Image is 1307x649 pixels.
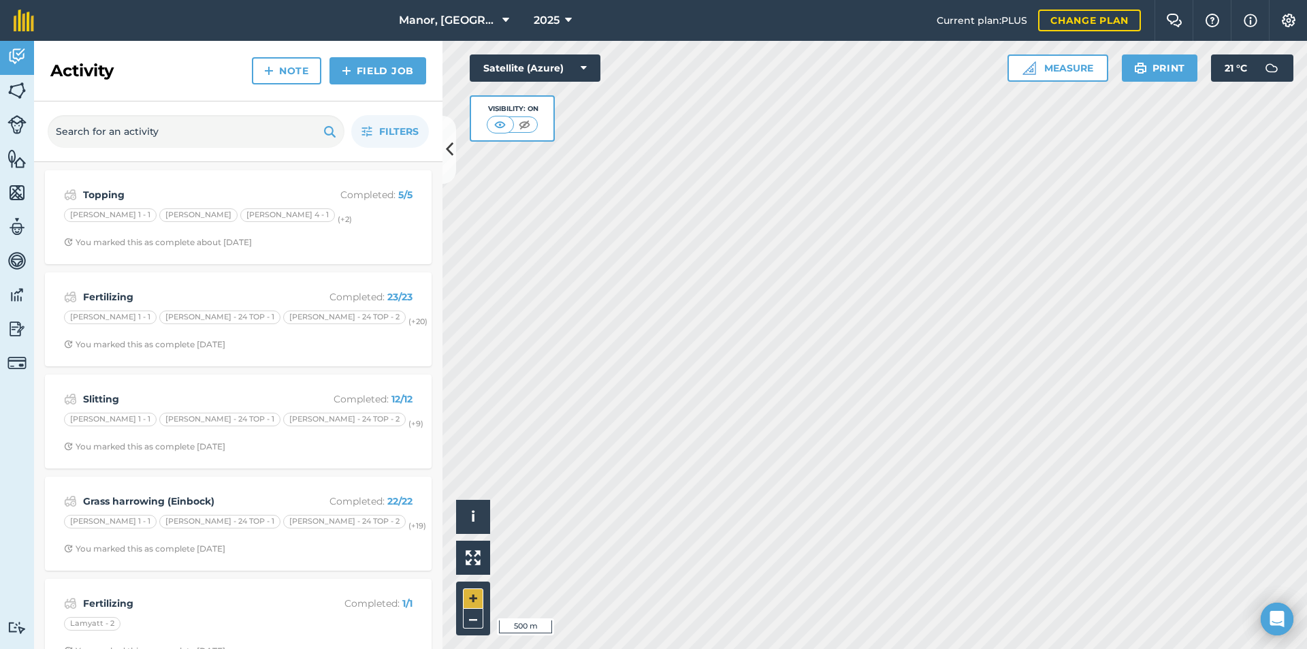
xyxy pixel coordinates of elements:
[470,54,600,82] button: Satellite (Azure)
[408,317,427,326] small: (+ 20 )
[252,57,321,84] a: Note
[83,596,299,611] strong: Fertilizing
[7,217,27,237] img: svg+xml;base64,PD94bWwgdmVyc2lvbj0iMS4wIiBlbmNvZGluZz0idXRmLTgiPz4KPCEtLSBHZW5lcmF0b3I6IEFkb2JlIE...
[64,493,77,509] img: svg+xml;base64,PD94bWwgdmVyc2lvbj0iMS4wIiBlbmNvZGluZz0idXRmLTgiPz4KPCEtLSBHZW5lcmF0b3I6IEFkb2JlIE...
[1225,54,1247,82] span: 21 ° C
[1258,54,1285,82] img: svg+xml;base64,PD94bWwgdmVyc2lvbj0iMS4wIiBlbmNvZGluZz0idXRmLTgiPz4KPCEtLSBHZW5lcmF0b3I6IEFkb2JlIE...
[83,289,299,304] strong: Fertilizing
[7,115,27,134] img: svg+xml;base64,PD94bWwgdmVyc2lvbj0iMS4wIiBlbmNvZGluZz0idXRmLTgiPz4KPCEtLSBHZW5lcmF0b3I6IEFkb2JlIE...
[408,419,423,428] small: (+ 9 )
[463,588,483,609] button: +
[304,187,413,202] p: Completed :
[387,291,413,303] strong: 23 / 23
[7,80,27,101] img: svg+xml;base64,PHN2ZyB4bWxucz0iaHR0cDovL3d3dy53My5vcmcvMjAwMC9zdmciIHdpZHRoPSI1NiIgaGVpZ2h0PSI2MC...
[83,494,299,509] strong: Grass harrowing (Einbock)
[1204,14,1221,27] img: A question mark icon
[7,319,27,339] img: svg+xml;base64,PD94bWwgdmVyc2lvbj0iMS4wIiBlbmNvZGluZz0idXRmLTgiPz4KPCEtLSBHZW5lcmF0b3I6IEFkb2JlIE...
[64,237,252,248] div: You marked this as complete about [DATE]
[64,544,73,553] img: Clock with arrow pointing clockwise
[1244,12,1257,29] img: svg+xml;base64,PHN2ZyB4bWxucz0iaHR0cDovL3d3dy53My5vcmcvMjAwMC9zdmciIHdpZHRoPSIxNyIgaGVpZ2h0PSIxNy...
[240,208,335,222] div: [PERSON_NAME] 4 - 1
[159,413,280,426] div: [PERSON_NAME] - 24 TOP - 1
[304,392,413,407] p: Completed :
[48,115,344,148] input: Search for an activity
[264,63,274,79] img: svg+xml;base64,PHN2ZyB4bWxucz0iaHR0cDovL3d3dy53My5vcmcvMjAwMC9zdmciIHdpZHRoPSIxNCIgaGVpZ2h0PSIyNC...
[323,123,336,140] img: svg+xml;base64,PHN2ZyB4bWxucz0iaHR0cDovL3d3dy53My5vcmcvMjAwMC9zdmciIHdpZHRoPSIxOSIgaGVpZ2h0PSIyNC...
[491,118,509,131] img: svg+xml;base64,PHN2ZyB4bWxucz0iaHR0cDovL3d3dy53My5vcmcvMjAwMC9zdmciIHdpZHRoPSI1MCIgaGVpZ2h0PSI0MC...
[304,596,413,611] p: Completed :
[937,13,1027,28] span: Current plan : PLUS
[159,515,280,528] div: [PERSON_NAME] - 24 TOP - 1
[1134,60,1147,76] img: svg+xml;base64,PHN2ZyB4bWxucz0iaHR0cDovL3d3dy53My5vcmcvMjAwMC9zdmciIHdpZHRoPSIxOSIgaGVpZ2h0PSIyNC...
[283,515,406,528] div: [PERSON_NAME] - 24 TOP - 2
[64,340,73,349] img: Clock with arrow pointing clockwise
[1211,54,1293,82] button: 21 °C
[487,104,538,114] div: Visibility: On
[351,115,429,148] button: Filters
[7,285,27,305] img: svg+xml;base64,PD94bWwgdmVyc2lvbj0iMS4wIiBlbmNvZGluZz0idXRmLTgiPz4KPCEtLSBHZW5lcmF0b3I6IEFkb2JlIE...
[64,441,225,452] div: You marked this as complete [DATE]
[1261,603,1293,635] div: Open Intercom Messenger
[64,515,157,528] div: [PERSON_NAME] 1 - 1
[64,391,77,407] img: svg+xml;base64,PD94bWwgdmVyc2lvbj0iMS4wIiBlbmNvZGluZz0idXRmLTgiPz4KPCEtLSBHZW5lcmF0b3I6IEFkb2JlIE...
[7,183,27,203] img: svg+xml;base64,PHN2ZyB4bWxucz0iaHR0cDovL3d3dy53My5vcmcvMjAwMC9zdmciIHdpZHRoPSI1NiIgaGVpZ2h0PSI2MC...
[1122,54,1198,82] button: Print
[399,12,497,29] span: Manor, [GEOGRAPHIC_DATA], [GEOGRAPHIC_DATA]
[64,289,77,305] img: svg+xml;base64,PD94bWwgdmVyc2lvbj0iMS4wIiBlbmNvZGluZz0idXRmLTgiPz4KPCEtLSBHZW5lcmF0b3I6IEFkb2JlIE...
[7,353,27,373] img: svg+xml;base64,PD94bWwgdmVyc2lvbj0iMS4wIiBlbmNvZGluZz0idXRmLTgiPz4KPCEtLSBHZW5lcmF0b3I6IEFkb2JlIE...
[471,508,475,525] span: i
[64,442,73,451] img: Clock with arrow pointing clockwise
[408,521,426,531] small: (+ 19 )
[387,495,413,507] strong: 22 / 22
[7,621,27,634] img: svg+xml;base64,PD94bWwgdmVyc2lvbj0iMS4wIiBlbmNvZGluZz0idXRmLTgiPz4KPCEtLSBHZW5lcmF0b3I6IEFkb2JlIE...
[159,311,280,324] div: [PERSON_NAME] - 24 TOP - 1
[283,413,406,426] div: [PERSON_NAME] - 24 TOP - 2
[53,178,423,256] a: ToppingCompleted: 5/5[PERSON_NAME] 1 - 1[PERSON_NAME][PERSON_NAME] 4 - 1(+2)Clock with arrow poin...
[516,118,533,131] img: svg+xml;base64,PHN2ZyB4bWxucz0iaHR0cDovL3d3dy53My5vcmcvMjAwMC9zdmciIHdpZHRoPSI1MCIgaGVpZ2h0PSI0MC...
[64,339,225,350] div: You marked this as complete [DATE]
[1166,14,1182,27] img: Two speech bubbles overlapping with the left bubble in the forefront
[1280,14,1297,27] img: A cog icon
[466,550,481,565] img: Four arrows, one pointing top left, one top right, one bottom right and the last bottom left
[1038,10,1141,31] a: Change plan
[304,494,413,509] p: Completed :
[391,393,413,405] strong: 12 / 12
[64,543,225,554] div: You marked this as complete [DATE]
[534,12,560,29] span: 2025
[53,383,423,460] a: SlittingCompleted: 12/12[PERSON_NAME] 1 - 1[PERSON_NAME] - 24 TOP - 1[PERSON_NAME] - 24 TOP - 2(+...
[379,124,419,139] span: Filters
[53,485,423,563] a: Grass harrowing (Einbock)Completed: 22/22[PERSON_NAME] 1 - 1[PERSON_NAME] - 24 TOP - 1[PERSON_NAM...
[83,392,299,407] strong: Slitting
[50,60,114,82] h2: Activity
[304,289,413,304] p: Completed :
[338,215,352,224] small: (+ 2 )
[14,10,34,31] img: fieldmargin Logo
[398,189,413,201] strong: 5 / 5
[402,597,413,610] strong: 1 / 1
[283,311,406,324] div: [PERSON_NAME] - 24 TOP - 2
[456,500,490,534] button: i
[64,413,157,426] div: [PERSON_NAME] 1 - 1
[64,238,73,247] img: Clock with arrow pointing clockwise
[64,311,157,324] div: [PERSON_NAME] 1 - 1
[53,281,423,358] a: FertilizingCompleted: 23/23[PERSON_NAME] 1 - 1[PERSON_NAME] - 24 TOP - 1[PERSON_NAME] - 24 TOP - ...
[159,208,238,222] div: [PERSON_NAME]
[83,187,299,202] strong: Topping
[1022,61,1036,75] img: Ruler icon
[7,251,27,271] img: svg+xml;base64,PD94bWwgdmVyc2lvbj0iMS4wIiBlbmNvZGluZz0idXRmLTgiPz4KPCEtLSBHZW5lcmF0b3I6IEFkb2JlIE...
[463,609,483,629] button: –
[64,617,120,631] div: Lamyatt - 2
[1007,54,1108,82] button: Measure
[329,57,426,84] a: Field Job
[64,187,77,203] img: svg+xml;base64,PD94bWwgdmVyc2lvbj0iMS4wIiBlbmNvZGluZz0idXRmLTgiPz4KPCEtLSBHZW5lcmF0b3I6IEFkb2JlIE...
[64,208,157,222] div: [PERSON_NAME] 1 - 1
[7,46,27,67] img: svg+xml;base64,PD94bWwgdmVyc2lvbj0iMS4wIiBlbmNvZGluZz0idXRmLTgiPz4KPCEtLSBHZW5lcmF0b3I6IEFkb2JlIE...
[7,148,27,169] img: svg+xml;base64,PHN2ZyB4bWxucz0iaHR0cDovL3d3dy53My5vcmcvMjAwMC9zdmciIHdpZHRoPSI1NiIgaGVpZ2h0PSI2MC...
[64,595,77,612] img: svg+xml;base64,PD94bWwgdmVyc2lvbj0iMS4wIiBlbmNvZGluZz0idXRmLTgiPz4KPCEtLSBHZW5lcmF0b3I6IEFkb2JlIE...
[342,63,351,79] img: svg+xml;base64,PHN2ZyB4bWxucz0iaHR0cDovL3d3dy53My5vcmcvMjAwMC9zdmciIHdpZHRoPSIxNCIgaGVpZ2h0PSIyNC...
